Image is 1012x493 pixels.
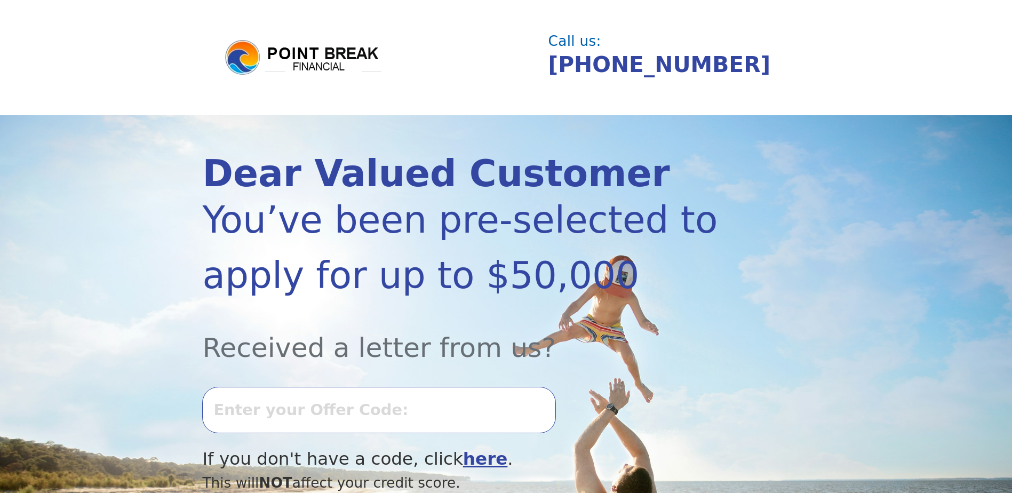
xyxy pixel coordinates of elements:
[548,52,771,77] a: [PHONE_NUMBER]
[224,38,384,77] img: logo.png
[202,155,718,192] div: Dear Valued Customer
[548,34,801,48] div: Call us:
[463,449,508,469] a: here
[202,192,718,303] div: You’ve been pre-selected to apply for up to $50,000
[202,387,555,433] input: Enter your Offer Code:
[202,446,718,472] div: If you don't have a code, click .
[259,474,292,491] span: NOT
[202,303,718,368] div: Received a letter from us?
